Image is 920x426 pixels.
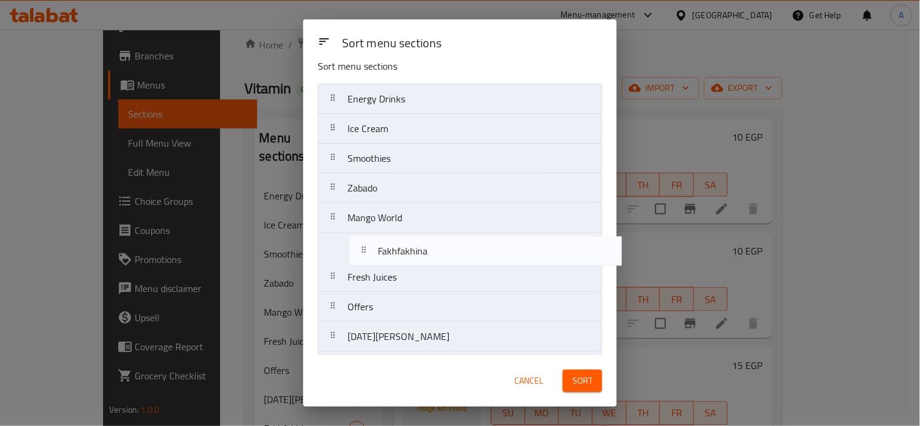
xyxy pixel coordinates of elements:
[572,373,593,388] span: Sort
[509,370,548,392] button: Cancel
[563,370,602,392] button: Sort
[514,373,543,388] span: Cancel
[318,59,543,74] p: Sort menu sections
[337,30,607,58] div: Sort menu sections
